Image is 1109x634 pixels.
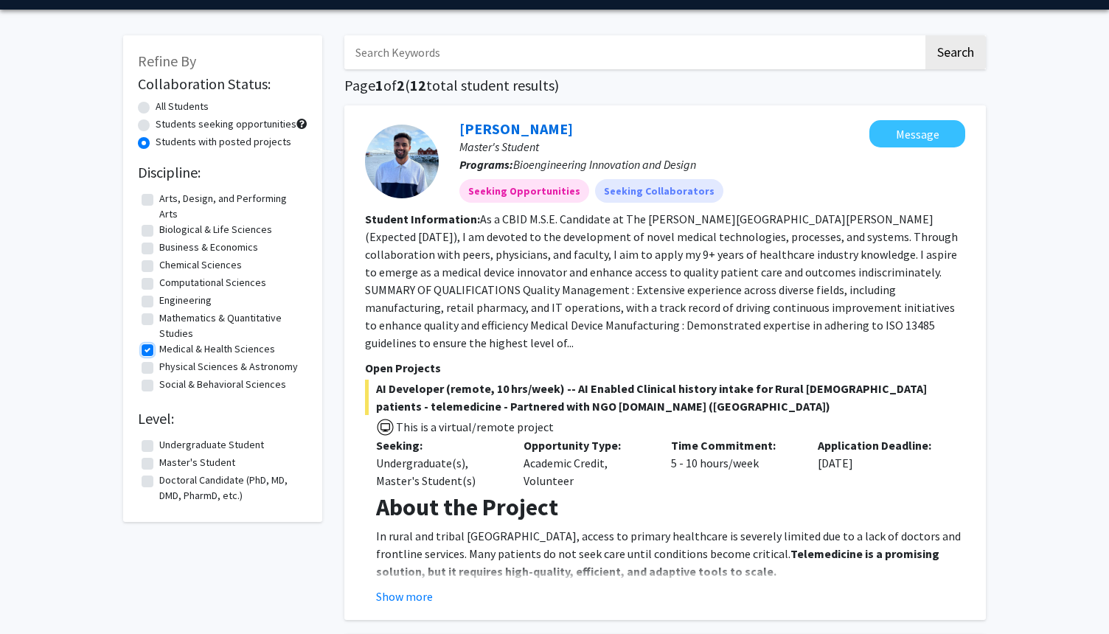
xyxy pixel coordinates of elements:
[159,222,272,237] label: Biological & Life Sciences
[376,588,433,605] button: Show more
[156,134,291,150] label: Students with posted projects
[818,436,943,454] p: Application Deadline:
[156,99,209,114] label: All Students
[512,436,660,490] div: Academic Credit, Volunteer
[410,76,426,94] span: 12
[365,212,958,350] fg-read-more: As a CBID M.S.E. Candidate at The [PERSON_NAME][GEOGRAPHIC_DATA][PERSON_NAME] (Expected [DATE]), ...
[376,527,965,580] p: In rural and tribal [GEOGRAPHIC_DATA], access to primary healthcare is severely limited due to a ...
[660,436,807,490] div: 5 - 10 hours/week
[459,119,573,138] a: [PERSON_NAME]
[807,436,954,490] div: [DATE]
[138,164,307,181] h2: Discipline:
[365,212,480,226] b: Student Information:
[459,157,513,172] b: Programs:
[524,436,649,454] p: Opportunity Type:
[159,359,298,375] label: Physical Sciences & Astronomy
[159,473,304,504] label: Doctoral Candidate (PhD, MD, DMD, PharmD, etc.)
[513,157,696,172] span: Bioengineering Innovation and Design
[459,179,589,203] mat-chip: Seeking Opportunities
[159,275,266,290] label: Computational Sciences
[156,116,296,132] label: Students seeking opportunities
[595,179,723,203] mat-chip: Seeking Collaborators
[138,410,307,428] h2: Level:
[365,380,965,415] span: AI Developer (remote, 10 hrs/week) -- AI Enabled Clinical history intake for Rural [DEMOGRAPHIC_D...
[138,75,307,93] h2: Collaboration Status:
[394,419,554,434] span: This is a virtual/remote project
[159,240,258,255] label: Business & Economics
[376,454,501,490] div: Undergraduate(s), Master's Student(s)
[375,76,383,94] span: 1
[138,52,196,70] span: Refine By
[376,436,501,454] p: Seeking:
[159,310,304,341] label: Mathematics & Quantitative Studies
[159,341,275,357] label: Medical & Health Sciences
[459,139,539,154] span: Master's Student
[11,568,63,623] iframe: Chat
[365,360,441,375] span: Open Projects
[159,257,242,273] label: Chemical Sciences
[671,436,796,454] p: Time Commitment:
[397,76,405,94] span: 2
[344,77,986,94] h1: Page of ( total student results)
[869,120,965,147] button: Message Jay Tailor
[159,191,304,222] label: Arts, Design, and Performing Arts
[159,293,212,308] label: Engineering
[159,455,235,470] label: Master's Student
[376,492,558,522] strong: About the Project
[925,35,986,69] button: Search
[159,377,286,392] label: Social & Behavioral Sciences
[344,35,923,69] input: Search Keywords
[159,437,264,453] label: Undergraduate Student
